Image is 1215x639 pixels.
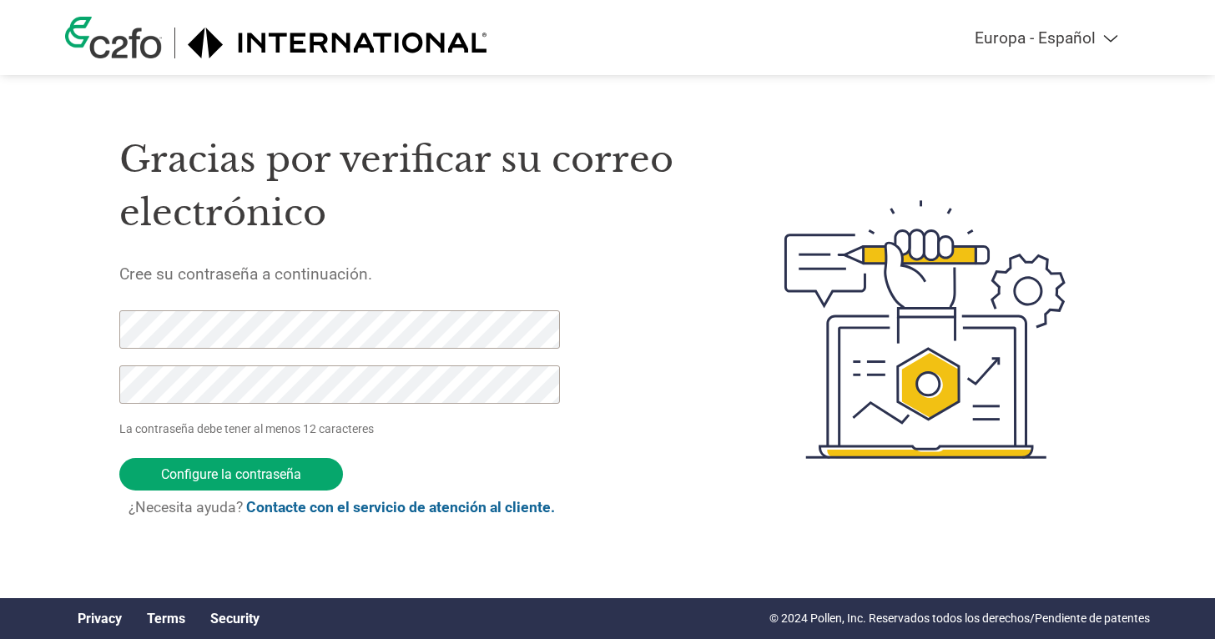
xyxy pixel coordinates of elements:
input: Configure la contraseña [119,458,343,491]
a: Security [210,611,260,626]
img: c2fo logo [65,17,162,58]
p: La contraseña debe tener al menos 12 caracteres [119,420,565,438]
img: create-password [754,108,1097,551]
h5: Cree su contraseña a continuación. [119,264,705,284]
a: Contacte con el servicio de atención al cliente. [246,499,555,516]
span: ¿Necesita ayuda? [129,499,555,516]
img: International Motors, LLC. [188,28,488,58]
a: Terms [147,611,185,626]
p: © 2024 Pollen, Inc. Reservados todos los derechos/Pendiente de patentes [769,610,1150,627]
h1: Gracias por verificar su correo electrónico [119,133,705,240]
a: Privacy [78,611,122,626]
